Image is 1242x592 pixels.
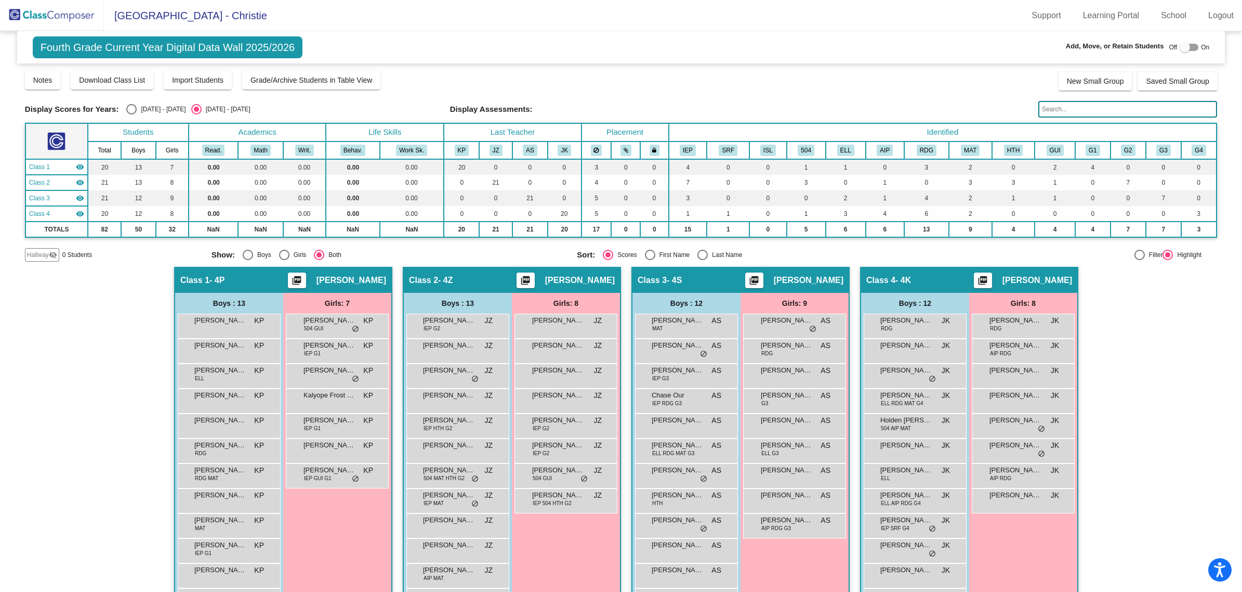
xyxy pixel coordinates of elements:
td: 7 [1111,175,1146,190]
span: Download Class List [79,76,145,84]
td: 12 [121,206,155,222]
mat-radio-group: Select an option [212,250,569,260]
td: 3 [1181,206,1217,222]
td: 50 [121,222,155,237]
div: [DATE] - [DATE] [202,105,250,114]
span: Class 3 [29,194,50,203]
button: JK [558,145,571,156]
span: Show: [212,250,235,260]
a: Learning Portal [1075,7,1148,24]
span: Hallway [27,250,49,260]
td: 0 [1181,159,1217,175]
span: - 4P [209,275,224,286]
td: 0 [1075,190,1111,206]
td: 21 [479,222,512,237]
td: 0.00 [238,175,283,190]
span: Grade/Archive Students in Table View [250,76,373,84]
td: 0 [1146,206,1181,222]
span: Notes [33,76,52,84]
td: 0 [992,159,1035,175]
th: Ashley Santiago [512,141,548,159]
td: 3 [1181,222,1217,237]
button: ISL [760,145,776,156]
div: Girls: 8 [969,293,1077,314]
td: 8 [156,175,189,190]
button: Notes [25,71,61,89]
td: 0.00 [238,190,283,206]
span: IEP G2 [424,325,440,332]
span: - 4K [895,275,911,286]
td: 1 [787,159,826,175]
button: Saved Small Group [1138,72,1217,91]
button: Print Students Details [517,273,535,288]
th: Individualized Education Plan [669,141,707,159]
td: 15 [669,222,707,237]
span: Class 2 [29,178,50,187]
td: 0.00 [189,175,239,190]
span: [PERSON_NAME] [303,315,355,326]
mat-icon: visibility [76,210,84,218]
td: 4 [904,190,949,206]
td: 1 [866,175,904,190]
td: 0 [479,159,512,175]
td: 0 [611,190,640,206]
td: 3 [826,206,866,222]
mat-radio-group: Select an option [577,250,934,260]
td: NaN [283,222,326,237]
button: Behav. [340,145,365,156]
button: AS [523,145,537,156]
th: Group 3 [1146,141,1181,159]
td: 3 [669,190,707,206]
span: KP [363,315,373,326]
td: 0 [512,175,548,190]
td: 20 [548,222,582,237]
mat-icon: picture_as_pdf [748,275,760,290]
td: 0 [1146,175,1181,190]
td: 0.00 [238,206,283,222]
td: 0 [479,190,512,206]
th: Keep with teacher [640,141,668,159]
td: 0.00 [189,190,239,206]
td: 2 [949,190,992,206]
span: Off [1169,43,1177,52]
th: Student is in SURF program [707,141,749,159]
span: [GEOGRAPHIC_DATA] - Christie [104,7,267,24]
div: Girls: 7 [283,293,391,314]
button: Download Class List [71,71,153,89]
td: 0 [1111,159,1146,175]
th: Identified [669,123,1217,141]
input: Search... [1038,101,1217,118]
td: 0 [444,190,479,206]
td: 0 [1146,159,1181,175]
td: 0 [640,175,668,190]
td: 21 [512,222,548,237]
span: [PERSON_NAME] [423,315,475,326]
td: 20 [444,222,479,237]
td: 0.00 [326,175,379,190]
div: Boys : 12 [632,293,741,314]
td: NaN [326,222,379,237]
span: JK [942,315,950,326]
mat-icon: visibility [76,194,84,202]
td: 0.00 [380,206,444,222]
th: 504 Plan [787,141,826,159]
span: JZ [484,315,493,326]
span: - 4Z [438,275,453,286]
td: 1 [992,190,1035,206]
button: HTH [1004,145,1023,156]
span: JZ [593,315,602,326]
th: Kim Piknick [444,141,479,159]
td: 7 [669,175,707,190]
td: 4 [582,175,612,190]
td: 0.00 [238,159,283,175]
td: 5 [582,206,612,222]
td: 6 [826,222,866,237]
span: [PERSON_NAME] [774,275,843,286]
td: 0 [1035,206,1075,222]
th: Math Intervention [949,141,992,159]
td: 17 [582,222,612,237]
td: 0 [1111,190,1146,206]
td: Kim Piknick - 4P [25,159,88,175]
td: 0.00 [380,159,444,175]
span: Import Students [172,76,223,84]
